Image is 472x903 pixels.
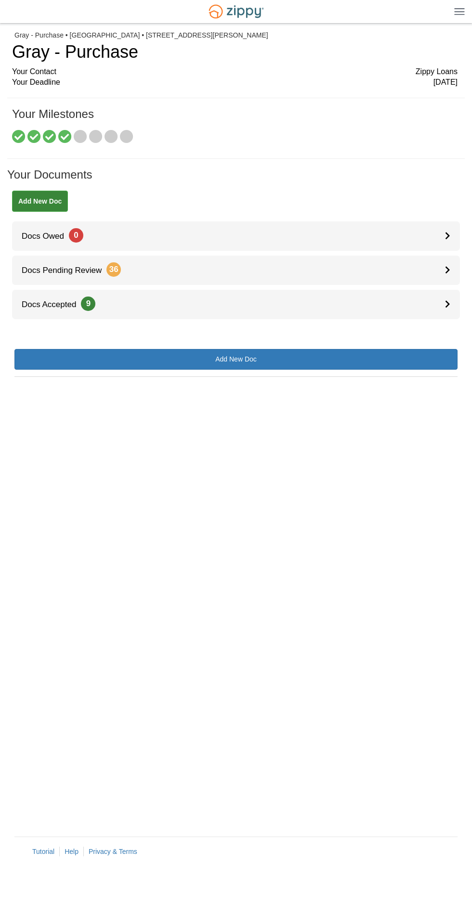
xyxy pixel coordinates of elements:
[12,42,458,62] h1: Gray - Purchase
[12,266,121,275] span: Docs Pending Review
[433,77,458,88] span: [DATE]
[454,8,465,15] img: Mobile Dropdown Menu
[12,221,460,251] a: Docs Owed0
[32,848,54,855] a: Tutorial
[12,300,95,309] span: Docs Accepted
[89,848,137,855] a: Privacy & Terms
[14,349,458,370] a: Add New Doc
[69,228,83,243] span: 0
[416,66,458,77] span: Zippy Loans
[7,168,465,191] h1: Your Documents
[106,262,121,277] span: 36
[12,66,458,77] div: Your Contact
[12,108,458,130] h1: Your Milestones
[12,77,458,88] div: Your Deadline
[12,256,460,285] a: Docs Pending Review36
[14,31,458,39] div: Gray - Purchase • [GEOGRAPHIC_DATA] • [STREET_ADDRESS][PERSON_NAME]
[81,297,95,311] span: 9
[12,232,83,241] span: Docs Owed
[12,290,460,319] a: Docs Accepted9
[12,191,68,212] a: Add New Doc
[65,848,79,855] a: Help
